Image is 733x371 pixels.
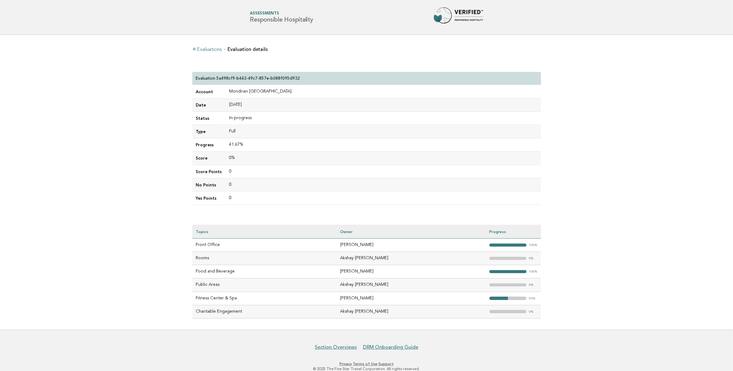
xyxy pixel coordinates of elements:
img: Forbes Travel Guide [434,7,483,27]
td: Front Office [192,239,336,252]
strong: "> [489,244,526,247]
td: Mondrian [GEOGRAPHIC_DATA] [226,85,541,98]
td: 0 [226,191,541,205]
a: Support [378,362,394,366]
td: 0% [226,152,541,165]
th: Owner [336,225,486,239]
em: 100% [529,244,537,247]
td: Date [192,98,226,112]
em: 0% [529,310,535,314]
td: 0 [226,178,541,191]
td: Akshay [PERSON_NAME] [336,252,486,265]
li: Evaluation details [224,47,268,52]
td: [PERSON_NAME] [336,265,486,278]
a: Section Overviews [315,344,357,350]
td: Score [192,152,226,165]
p: · · [177,361,556,366]
em: 50% [529,297,535,300]
td: Score Points [192,165,226,178]
strong: "> [489,297,508,300]
td: [PERSON_NAME] [336,292,486,305]
td: Progress [192,138,226,152]
td: 0 [226,165,541,178]
td: Status [192,112,226,125]
h1: Responsible Hospitality [250,12,313,23]
td: Yes Points [192,191,226,205]
td: Akshay [PERSON_NAME] [336,305,486,318]
th: Progress [486,225,541,239]
em: 100% [529,270,537,273]
td: Type [192,125,226,138]
em: 0% [529,283,535,287]
td: No Points [192,178,226,191]
a: Privacy [339,362,352,366]
td: Food and Beverage [192,265,336,278]
td: Charitable Engagement [192,305,336,318]
td: Public Areas [192,278,336,292]
td: [PERSON_NAME] [336,239,486,252]
em: 0% [529,257,535,260]
a: Terms of Use [353,362,377,366]
span: Assessments [250,12,313,16]
td: 41.67% [226,138,541,152]
strong: "> [489,270,526,273]
td: Akshay [PERSON_NAME] [336,278,486,292]
td: Full [226,125,541,138]
td: Fitness Center & Spa [192,292,336,305]
a: Evaluations [192,47,222,52]
td: Account [192,85,226,98]
p: Evaluation 5a498cf9-b443-49c7-857e-b088f095d932 [196,76,300,81]
a: DRM Onboarding Guide [363,344,418,350]
td: [DATE] [226,98,541,112]
td: Rooms [192,252,336,265]
td: In-progress [226,112,541,125]
th: Topics [192,225,336,239]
